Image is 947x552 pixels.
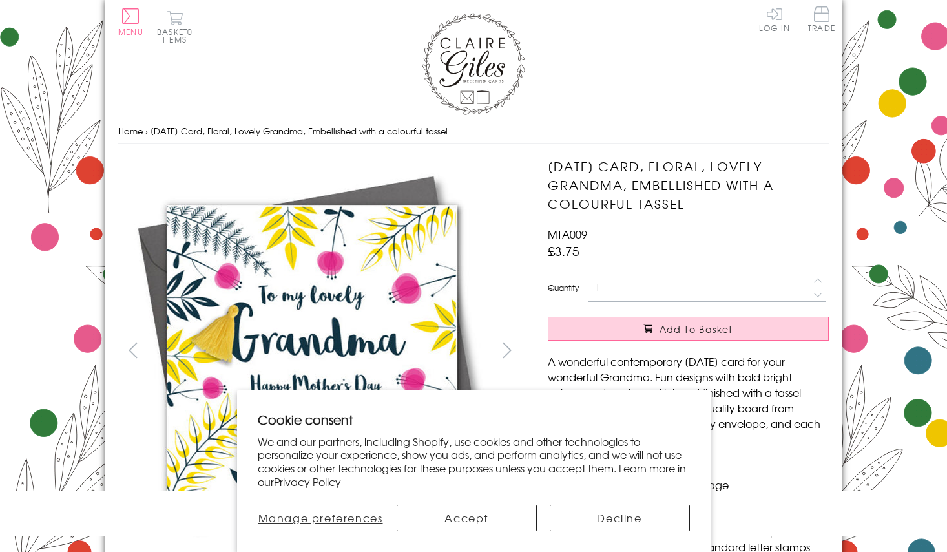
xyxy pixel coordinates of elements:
[258,410,690,429] h2: Cookie consent
[422,13,525,115] img: Claire Giles Greetings Cards
[151,125,448,137] span: [DATE] Card, Floral, Lovely Grandma, Embellished with a colourful tassel
[397,505,537,531] button: Accept
[274,474,341,489] a: Privacy Policy
[808,6,835,32] span: Trade
[118,335,147,365] button: prev
[157,10,193,43] button: Basket0 items
[548,282,579,293] label: Quantity
[808,6,835,34] a: Trade
[548,157,829,213] h1: [DATE] Card, Floral, Lovely Grandma, Embellished with a colourful tassel
[163,26,193,45] span: 0 items
[548,242,579,260] span: £3.75
[118,26,143,37] span: Menu
[118,157,506,545] img: Mother's Day Card, Floral, Lovely Grandma, Embellished with a colourful tassel
[548,317,829,341] button: Add to Basket
[548,354,829,447] p: A wonderful contemporary [DATE] card for your wonderful Grandma. Fun designs with bold bright col...
[118,125,143,137] a: Home
[145,125,148,137] span: ›
[258,435,690,489] p: We and our partners, including Shopify, use cookies and other technologies to personalize your ex...
[257,505,383,531] button: Manage preferences
[522,157,910,545] img: Mother's Day Card, Floral, Lovely Grandma, Embellished with a colourful tassel
[493,335,522,365] button: next
[118,118,829,145] nav: breadcrumbs
[548,226,587,242] span: MTA009
[550,505,690,531] button: Decline
[660,323,733,335] span: Add to Basket
[258,510,383,525] span: Manage preferences
[759,6,790,32] a: Log In
[118,8,143,36] button: Menu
